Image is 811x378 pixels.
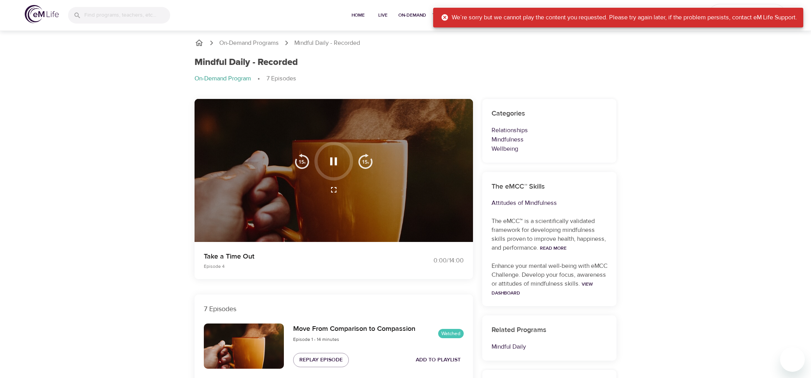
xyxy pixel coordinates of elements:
h6: Move From Comparison to Compassion [293,324,415,335]
a: View Dashboard [492,281,593,296]
span: Episode 1 - 14 minutes [293,336,339,342]
button: Add to Playlist [413,353,464,367]
p: Wellbeing [492,144,608,153]
img: 15s_next.svg [358,153,373,169]
span: Home [349,11,367,19]
span: Watched [438,330,464,337]
p: Relationships [492,126,608,135]
p: Mindfulness [492,135,608,144]
span: Teachers [432,11,456,19]
p: The eMCC™ is a scientifically validated framework for developing mindfulness skills proven to imp... [492,217,608,252]
div: We’re sorry but we cannot play the content you requested. Please try again later, if the problem ... [441,10,797,25]
p: Mindful Daily - Recorded [294,39,360,48]
p: Take a Time Out [204,251,396,262]
a: Read More [540,245,567,251]
span: Add to Playlist [416,355,461,365]
h6: The eMCC™ Skills [492,181,608,192]
p: On-Demand Program [195,74,251,83]
p: Episode 4 [204,263,396,270]
a: Mindful Daily [492,343,526,351]
button: Replay Episode [293,353,349,367]
h6: Categories [492,108,608,119]
nav: breadcrumb [195,74,617,83]
img: logo [25,5,59,23]
input: Find programs, teachers, etc... [84,7,170,24]
p: Enhance your mental well-being with eMCC Challenge. Develop your focus, awareness or attitudes of... [492,262,608,297]
nav: breadcrumb [195,38,617,48]
p: Attitudes of Mindfulness [492,198,608,208]
h6: Related Programs [492,325,608,336]
iframe: Button to launch messaging window [780,347,805,372]
span: Replay Episode [299,355,343,365]
p: 7 Episodes [266,74,296,83]
p: 7 Episodes [204,304,464,314]
img: 15s_prev.svg [294,153,310,169]
h1: Mindful Daily - Recorded [195,57,298,68]
span: Live [374,11,392,19]
a: On-Demand Programs [219,39,279,48]
span: On-Demand [398,11,426,19]
div: 0:00 / 14:00 [406,256,464,265]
